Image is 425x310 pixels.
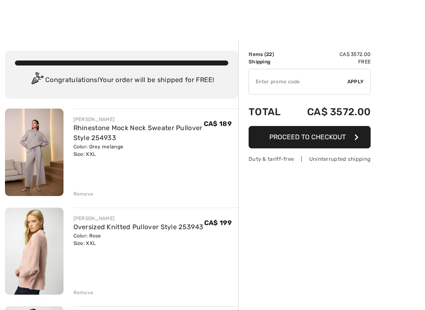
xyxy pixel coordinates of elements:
span: Apply [347,78,364,85]
span: 22 [266,51,272,57]
div: [PERSON_NAME] [73,116,204,123]
div: Duty & tariff-free | Uninterrupted shipping [249,155,371,163]
a: Oversized Knitted Pullover Style 253943 [73,223,204,231]
img: Oversized Knitted Pullover Style 253943 [5,208,64,295]
div: [PERSON_NAME] [73,215,204,222]
span: Proceed to Checkout [269,133,346,141]
td: Shipping [249,58,290,65]
a: Rhinestone Mock Neck Sweater Pullover Style 254933 [73,124,203,142]
div: Remove [73,289,94,296]
img: Rhinestone Mock Neck Sweater Pullover Style 254933 [5,109,64,196]
span: CA$ 199 [204,219,232,227]
td: CA$ 3572.00 [290,51,371,58]
div: Congratulations! Your order will be shipped for FREE! [15,72,228,89]
td: CA$ 3572.00 [290,98,371,126]
div: Color: Grey melange Size: XXL [73,143,204,158]
input: Promo code [249,69,347,94]
td: Free [290,58,371,65]
td: Total [249,98,290,126]
td: Items ( ) [249,51,290,58]
button: Proceed to Checkout [249,126,371,148]
span: CA$ 189 [204,120,232,128]
img: Congratulation2.svg [29,72,45,89]
div: Color: Rose Size: XXL [73,232,204,247]
div: Remove [73,190,94,198]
